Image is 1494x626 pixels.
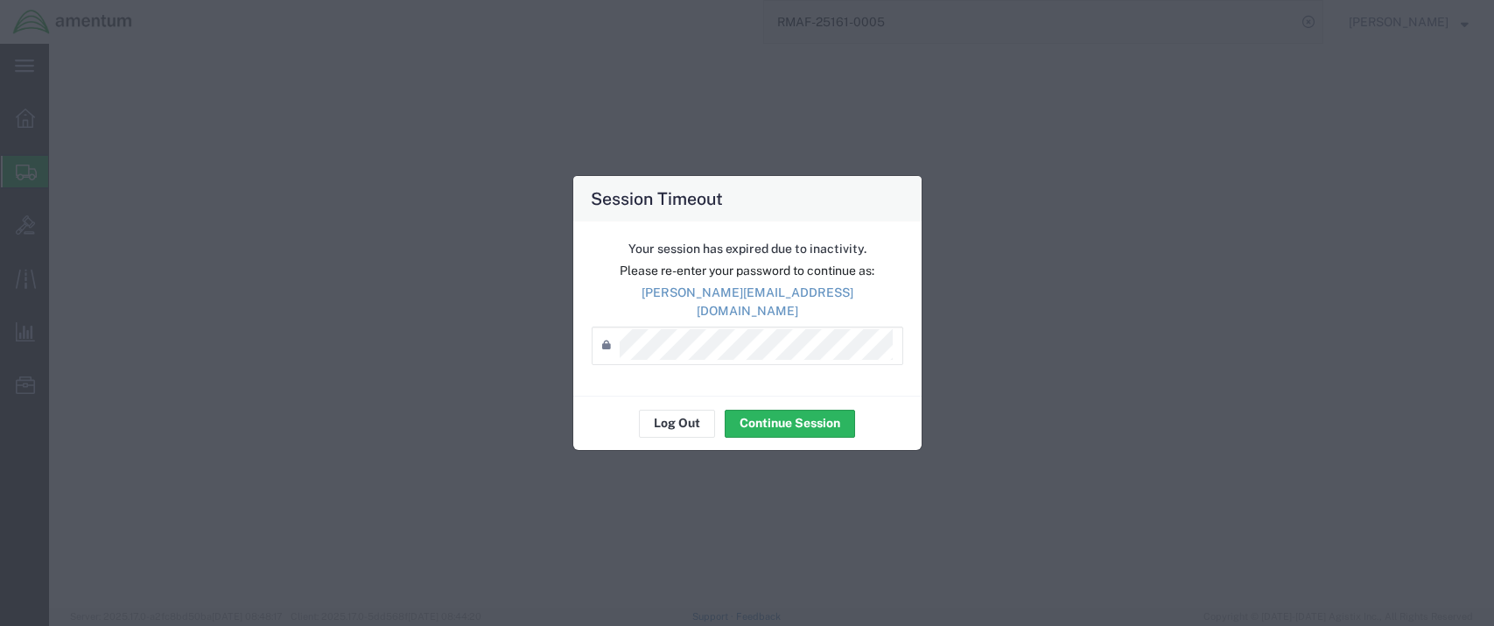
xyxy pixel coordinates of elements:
[639,410,715,438] button: Log Out
[592,262,903,280] p: Please re-enter your password to continue as:
[592,240,903,258] p: Your session has expired due to inactivity.
[591,186,723,211] h4: Session Timeout
[725,410,855,438] button: Continue Session
[592,284,903,320] p: [PERSON_NAME][EMAIL_ADDRESS][DOMAIN_NAME]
